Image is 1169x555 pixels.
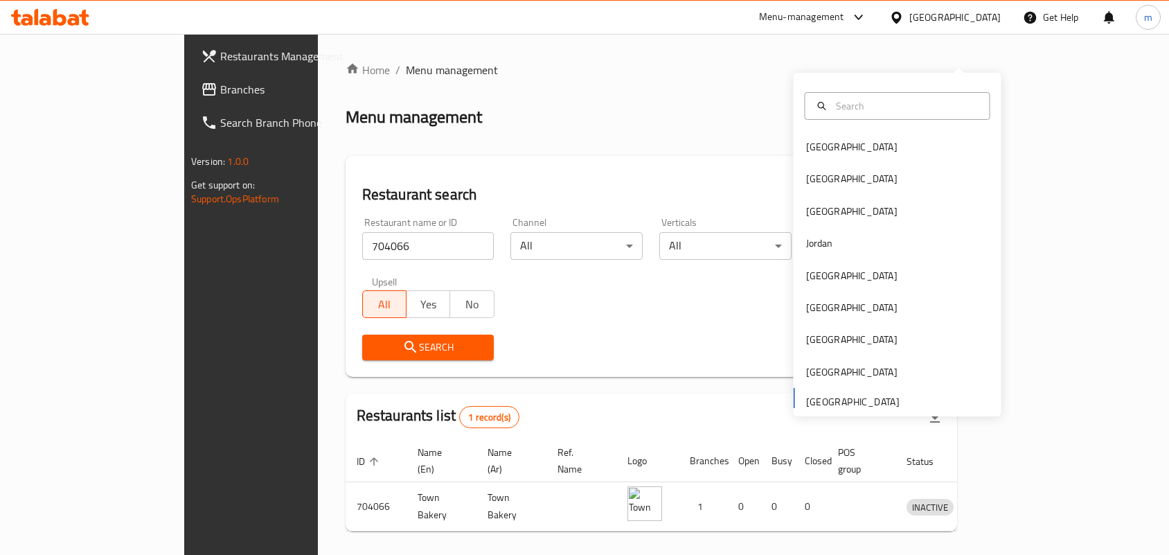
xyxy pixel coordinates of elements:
[794,440,827,482] th: Closed
[488,444,530,477] span: Name (Ar)
[907,500,954,516] span: INACTIVE
[190,106,380,139] a: Search Branch Phone
[449,290,494,318] button: No
[794,482,827,531] td: 0
[362,184,940,205] h2: Restaurant search
[760,440,794,482] th: Busy
[460,411,519,424] span: 1 record(s)
[806,332,898,347] div: [GEOGRAPHIC_DATA]
[191,152,225,170] span: Version:
[407,482,476,531] td: Town Bakery
[395,62,400,78] li: /
[806,236,833,251] div: Jordan
[759,9,844,26] div: Menu-management
[557,444,600,477] span: Ref. Name
[907,453,952,470] span: Status
[373,339,483,356] span: Search
[456,294,488,315] span: No
[362,232,494,260] input: Search for restaurant name or ID..
[372,276,398,286] label: Upsell
[357,405,519,428] h2: Restaurants list
[357,453,383,470] span: ID
[838,444,879,477] span: POS group
[679,440,727,482] th: Branches
[220,114,368,131] span: Search Branch Phone
[806,204,898,219] div: [GEOGRAPHIC_DATA]
[1144,10,1152,25] span: m
[190,73,380,106] a: Branches
[806,364,898,380] div: [GEOGRAPHIC_DATA]
[346,62,957,78] nav: breadcrumb
[760,482,794,531] td: 0
[806,268,898,283] div: [GEOGRAPHIC_DATA]
[806,300,898,315] div: [GEOGRAPHIC_DATA]
[362,335,494,360] button: Search
[806,171,898,186] div: [GEOGRAPHIC_DATA]
[346,106,482,128] h2: Menu management
[418,444,460,477] span: Name (En)
[406,62,498,78] span: Menu management
[346,440,1018,531] table: enhanced table
[616,440,679,482] th: Logo
[679,482,727,531] td: 1
[191,190,279,208] a: Support.OpsPlatform
[459,406,519,428] div: Total records count
[627,486,662,521] img: Town Bakery
[368,294,401,315] span: All
[806,139,898,155] div: [GEOGRAPHIC_DATA]
[406,290,450,318] button: Yes
[362,290,407,318] button: All
[191,176,255,194] span: Get support on:
[220,81,368,98] span: Branches
[510,232,643,260] div: All
[727,440,760,482] th: Open
[412,294,445,315] span: Yes
[909,10,1001,25] div: [GEOGRAPHIC_DATA]
[227,152,249,170] span: 1.0.0
[830,98,981,114] input: Search
[190,39,380,73] a: Restaurants Management
[220,48,368,64] span: Restaurants Management
[476,482,546,531] td: Town Bakery
[918,400,952,434] div: Export file
[659,232,792,260] div: All
[727,482,760,531] td: 0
